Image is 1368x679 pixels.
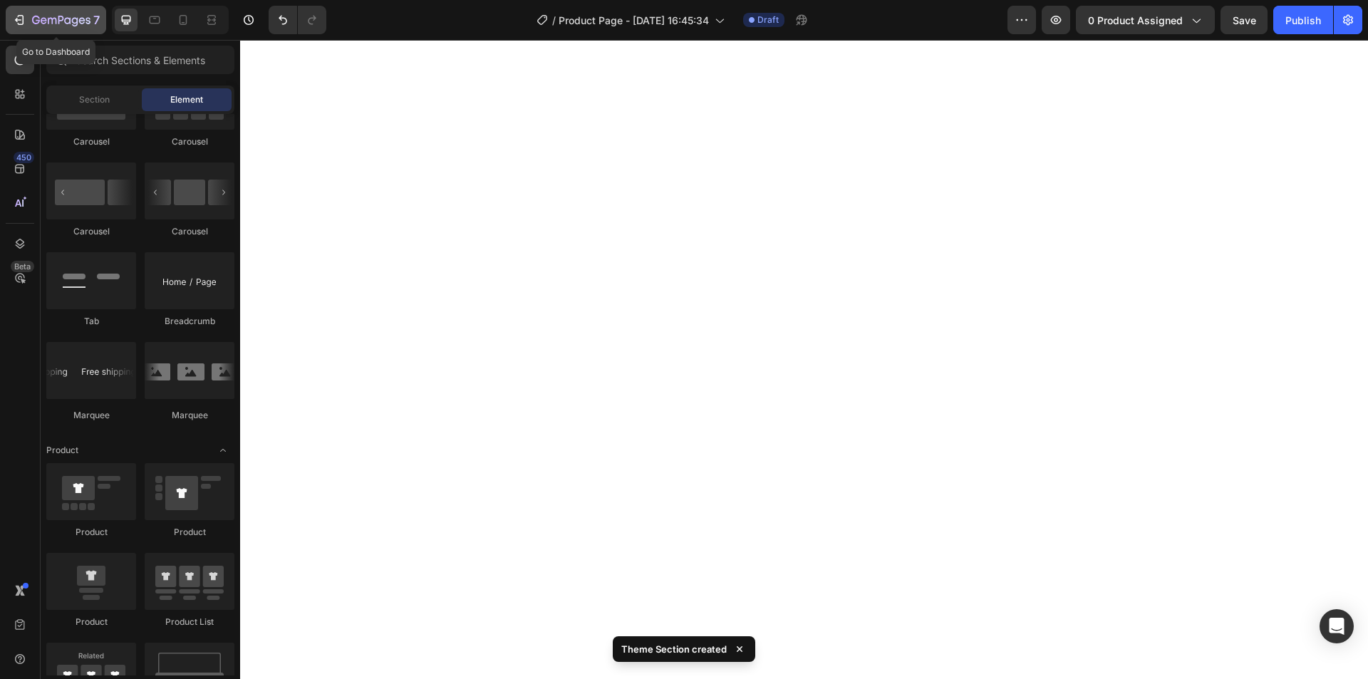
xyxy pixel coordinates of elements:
span: / [552,13,556,28]
div: Marquee [46,409,136,422]
div: Carousel [145,225,234,238]
div: Carousel [145,135,234,148]
div: Marquee [145,409,234,422]
div: Tab [46,315,136,328]
div: Product [46,526,136,539]
input: Search Sections & Elements [46,46,234,74]
div: Undo/Redo [269,6,326,34]
div: Carousel [46,225,136,238]
div: Product [145,526,234,539]
div: Publish [1285,13,1321,28]
span: Element [170,93,203,106]
span: Draft [757,14,779,26]
div: Beta [11,261,34,272]
span: Product [46,444,78,457]
span: Section [79,93,110,106]
div: Open Intercom Messenger [1320,609,1354,643]
button: 7 [6,6,106,34]
span: Save [1233,14,1256,26]
button: Publish [1273,6,1333,34]
iframe: Design area [240,40,1368,679]
div: Carousel [46,135,136,148]
span: 0 product assigned [1088,13,1183,28]
p: Theme Section created [621,642,727,656]
div: 450 [14,152,34,163]
span: Toggle open [212,439,234,462]
div: Product List [145,616,234,628]
button: Save [1221,6,1268,34]
div: Breadcrumb [145,315,234,328]
span: Product Page - [DATE] 16:45:34 [559,13,709,28]
div: Product [46,616,136,628]
button: 0 product assigned [1076,6,1215,34]
p: 7 [93,11,100,28]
